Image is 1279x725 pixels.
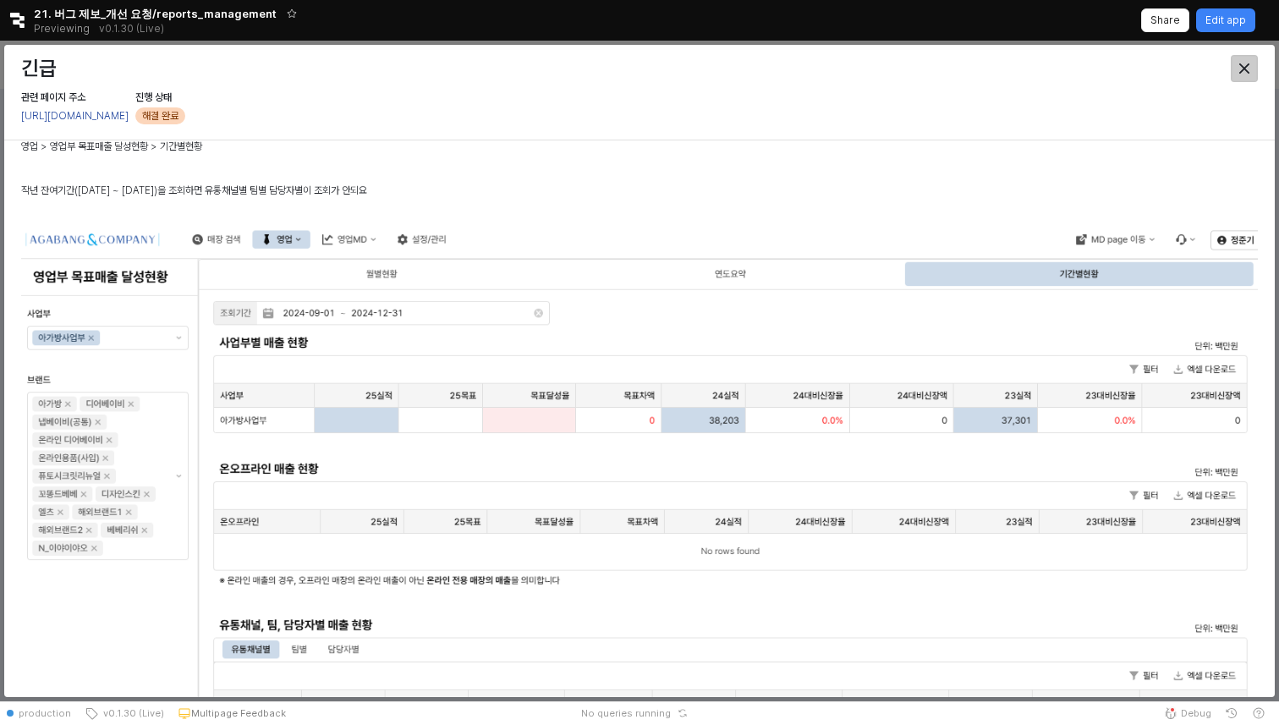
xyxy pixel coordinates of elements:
span: Debug [1181,706,1211,720]
span: No queries running [581,706,671,720]
h3: 긴급 [21,57,946,80]
button: Reset app state [674,708,691,718]
p: Multipage Feedback [191,706,286,720]
button: History [1218,701,1245,725]
div: Previewing v0.1.30 (Live) [34,17,173,41]
button: Debug [1157,701,1218,725]
p: 영업 > 영업부 목표매출 달성현황 > 기간별현황 [21,139,1258,154]
span: Previewing [34,20,90,37]
button: v0.1.30 (Live) [78,701,171,725]
span: 관련 페이지 주소 [21,91,85,103]
p: 작년 잔여기간([DATE] ~ [DATE])을 조회하면 유통채널별 팀별 담당자별이 조회가 안되요 [21,183,1258,198]
span: 21. 버그 제보_개선 요청/reports_management [34,5,277,22]
button: Multipage Feedback [171,701,293,725]
button: Releases and History [90,17,173,41]
p: v0.1.30 (Live) [99,22,164,36]
p: Share [1150,14,1180,27]
span: 진행 상태 [135,91,172,103]
span: v0.1.30 (Live) [98,706,164,720]
button: Help [1245,701,1272,725]
span: 해결 완료 [142,107,178,124]
p: Edit app [1205,14,1246,27]
button: Edit app [1196,8,1255,32]
button: Share app [1141,8,1189,32]
span: production [19,706,71,720]
button: Close [1231,55,1258,82]
button: Add app to favorites [283,5,300,22]
a: [URL][DOMAIN_NAME] [21,110,129,122]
